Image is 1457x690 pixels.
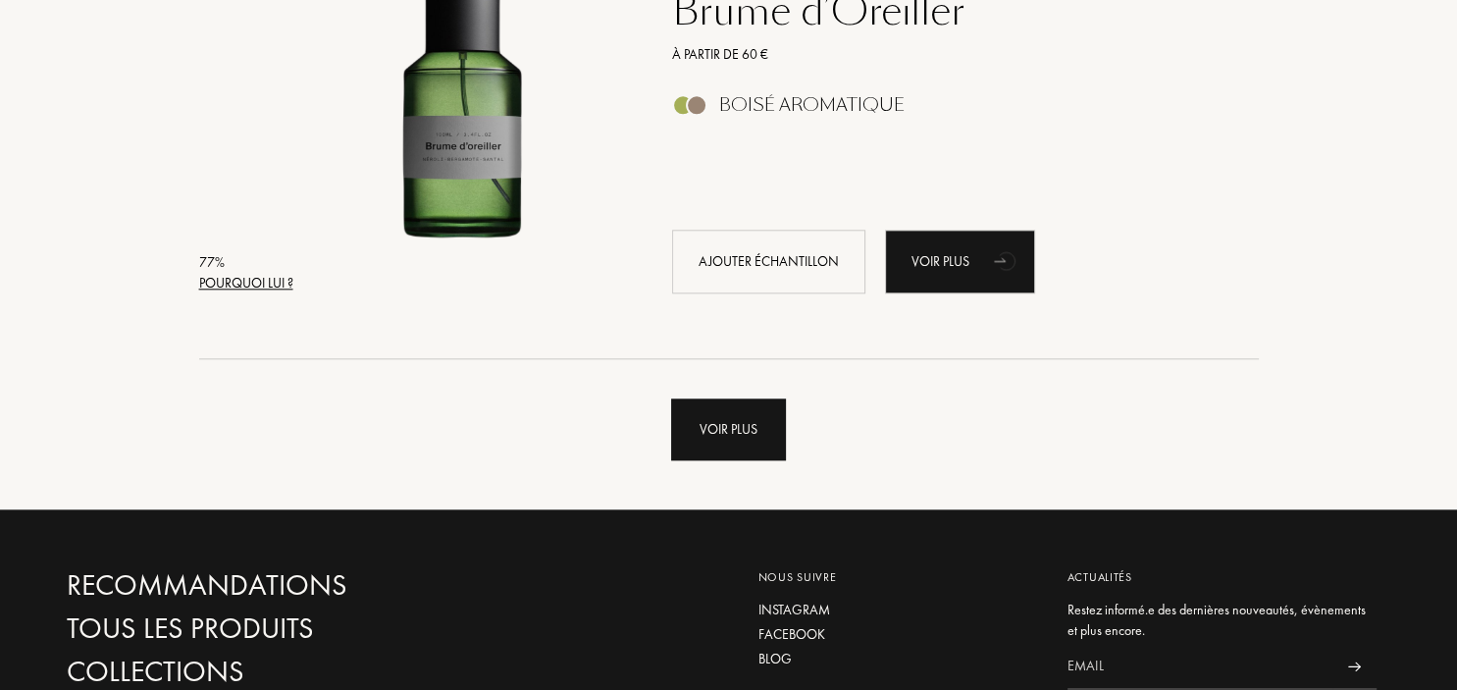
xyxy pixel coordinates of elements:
[987,240,1026,280] div: animation
[672,230,865,293] div: Ajouter échantillon
[1067,568,1377,586] div: Actualités
[1067,645,1332,689] input: Email
[67,568,489,603] a: Recommandations
[885,230,1035,293] div: Voir plus
[758,600,1038,620] a: Instagram
[885,230,1035,293] a: Voir plusanimation
[657,100,1229,121] a: Boisé Aromatique
[671,398,786,460] div: Voir plus
[719,94,905,116] div: Boisé Aromatique
[199,273,293,293] div: Pourquoi lui ?
[67,655,489,689] a: Collections
[1348,662,1361,671] img: news_send.svg
[199,252,293,273] div: 77 %
[67,611,489,646] a: Tous les produits
[758,624,1038,645] a: Facebook
[758,568,1038,586] div: Nous suivre
[1067,600,1377,641] div: Restez informé.e des dernières nouveautés, évènements et plus encore.
[657,44,1229,65] a: À partir de 60 €
[758,649,1038,669] a: Blog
